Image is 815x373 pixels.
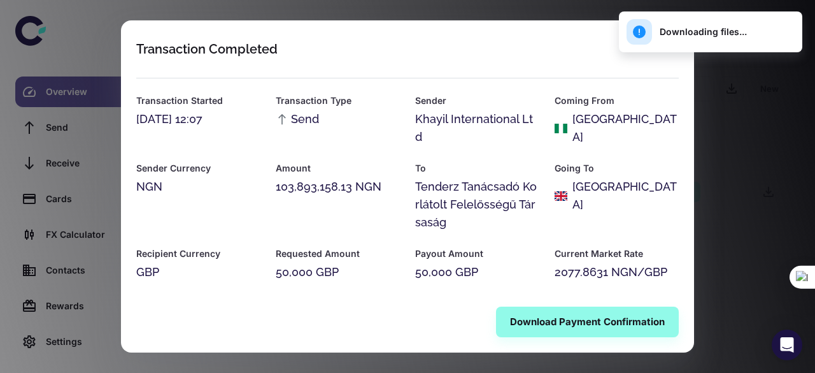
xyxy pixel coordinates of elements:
[555,94,679,108] h6: Coming From
[555,263,679,281] div: 2077.8631 NGN/GBP
[276,247,400,261] h6: Requested Amount
[555,247,679,261] h6: Current Market Rate
[415,94,539,108] h6: Sender
[627,19,747,45] div: Downloading files...
[496,307,679,337] button: Download Payment Confirmation
[276,161,400,175] h6: Amount
[276,94,400,108] h6: Transaction Type
[136,247,260,261] h6: Recipient Currency
[772,330,802,360] div: Open Intercom Messenger
[555,161,679,175] h6: Going To
[572,178,679,214] div: [GEOGRAPHIC_DATA]
[136,41,278,57] div: Transaction Completed
[415,263,539,281] div: 50,000 GBP
[415,178,539,231] div: Tenderz Tanácsadó Korlátolt Felelősségű Társaság
[136,110,260,128] div: [DATE] 12:07
[276,263,400,281] div: 50,000 GBP
[276,178,400,196] div: 103,893,158.13 NGN
[572,110,679,146] div: [GEOGRAPHIC_DATA]
[415,110,539,146] div: Khayil International Ltd
[136,263,260,281] div: GBP
[415,161,539,175] h6: To
[415,247,539,261] h6: Payout Amount
[276,110,319,128] span: Send
[136,161,260,175] h6: Sender Currency
[136,178,260,196] div: NGN
[136,94,260,108] h6: Transaction Started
